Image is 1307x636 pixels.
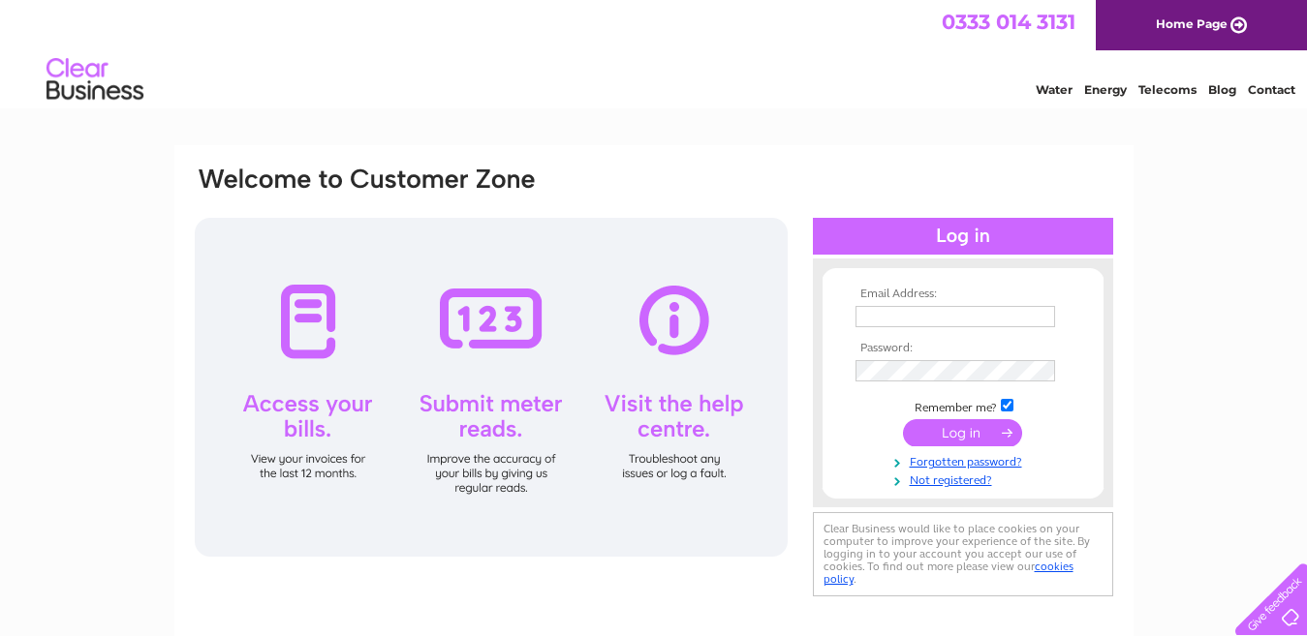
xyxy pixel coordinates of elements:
[1036,82,1073,97] a: Water
[824,560,1074,586] a: cookies policy
[1208,82,1236,97] a: Blog
[903,419,1022,446] input: Submit
[46,50,144,109] img: logo.png
[1084,82,1127,97] a: Energy
[1248,82,1295,97] a: Contact
[813,512,1113,596] div: Clear Business would like to place cookies on your computer to improve your experience of the sit...
[197,11,1112,94] div: Clear Business is a trading name of Verastar Limited (registered in [GEOGRAPHIC_DATA] No. 3667643...
[851,396,1075,415] td: Remember me?
[856,451,1075,469] a: Forgotten password?
[856,469,1075,488] a: Not registered?
[851,288,1075,301] th: Email Address:
[851,342,1075,355] th: Password:
[1138,82,1197,97] a: Telecoms
[942,10,1075,34] a: 0333 014 3131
